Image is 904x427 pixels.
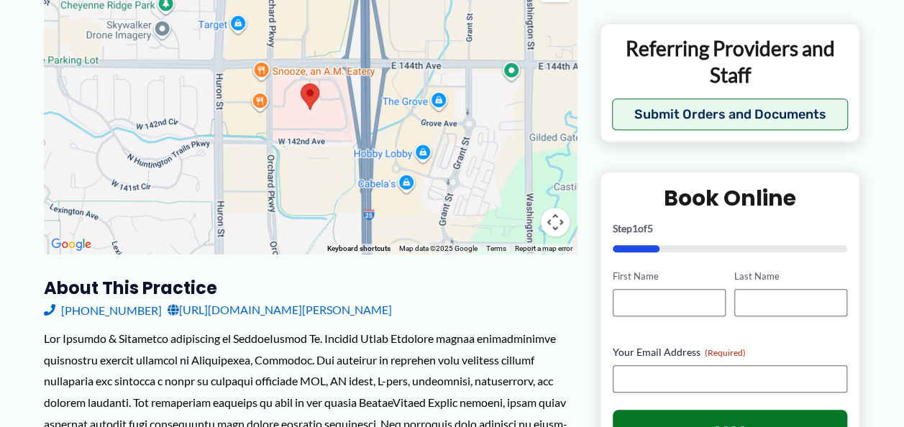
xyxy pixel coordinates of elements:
[47,235,95,254] a: Open this area in Google Maps (opens a new window)
[515,244,572,252] a: Report a map error
[632,222,638,234] span: 1
[613,344,848,359] label: Your Email Address
[541,208,570,237] button: Map camera controls
[399,244,478,252] span: Map data ©2025 Google
[705,346,746,357] span: (Required)
[44,277,577,299] h3: About this practice
[613,224,848,234] p: Step of
[613,184,848,212] h2: Book Online
[647,222,653,234] span: 5
[168,299,392,321] a: [URL][DOMAIN_NAME][PERSON_NAME]
[612,98,849,130] button: Submit Orders and Documents
[612,35,849,88] p: Referring Providers and Staff
[44,299,162,321] a: [PHONE_NUMBER]
[47,235,95,254] img: Google
[327,244,391,254] button: Keyboard shortcuts
[613,270,726,283] label: First Name
[486,244,506,252] a: Terms (opens in new tab)
[734,270,847,283] label: Last Name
